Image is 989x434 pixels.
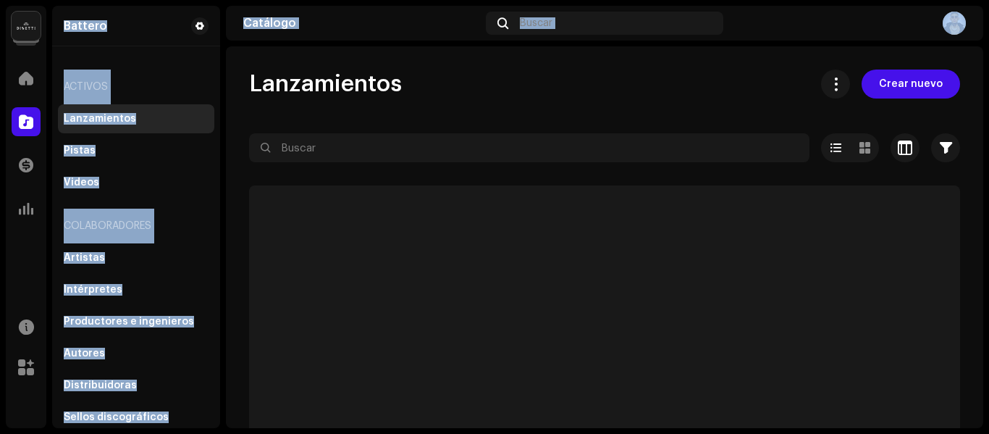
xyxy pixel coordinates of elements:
div: Sellos discográficos [64,412,169,423]
span: Lanzamientos [249,70,402,99]
re-m-nav-item: Artistas [58,243,214,272]
div: Productores e ingenieros [64,316,194,327]
img: 02a7c2d3-3c89-4098-b12f-2ff2945c95ee [12,12,41,41]
re-m-nav-item: Intérpretes [58,275,214,304]
re-a-nav-header: Activos [58,70,214,104]
re-m-nav-item: Lanzamientos [58,104,214,133]
div: Videos [64,177,99,188]
div: Artistas [64,252,105,264]
div: Catálogo [243,17,480,29]
span: Crear nuevo [879,70,943,99]
div: Lanzamientos [64,113,136,125]
re-m-nav-item: Pistas [58,136,214,165]
re-m-nav-item: Productores e ingenieros [58,307,214,336]
div: Intérpretes [64,284,122,296]
button: Crear nuevo [862,70,960,99]
re-m-nav-item: Distribuidoras [58,371,214,400]
div: Pistas [64,145,96,157]
re-m-nav-item: Autores [58,339,214,368]
span: Buscar [520,17,552,29]
img: 991f5b22-b528-4979-97eb-944e8e551b79 [943,12,966,35]
re-a-nav-header: Colaboradores [58,209,214,243]
div: Distribuidoras [64,380,137,391]
input: Buscar [249,133,809,162]
re-m-nav-item: Sellos discográficos [58,403,214,432]
div: Autores [64,348,105,359]
re-m-nav-item: Videos [58,168,214,197]
div: Battero [64,20,107,32]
